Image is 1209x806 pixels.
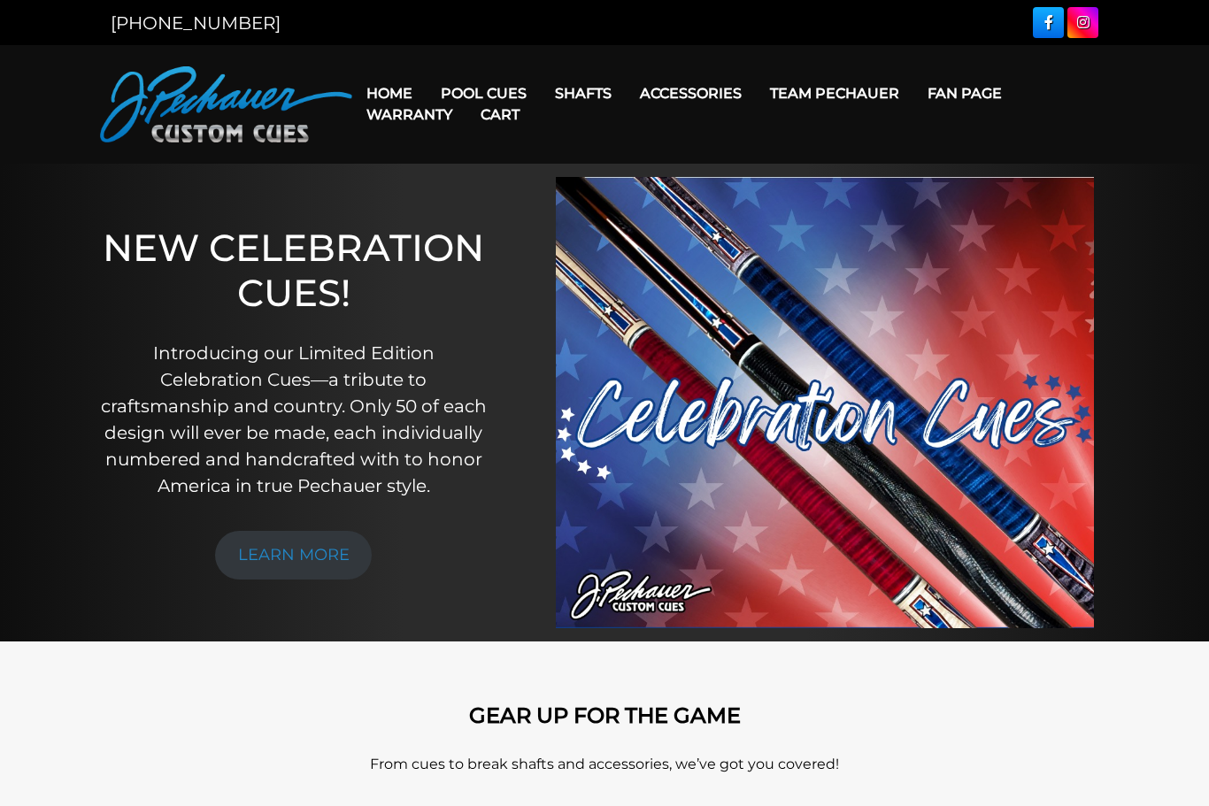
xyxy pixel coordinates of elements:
strong: GEAR UP FOR THE GAME [469,702,741,728]
a: Accessories [626,71,756,116]
a: Shafts [541,71,626,116]
h1: NEW CELEBRATION CUES! [99,226,487,315]
a: Cart [466,92,534,137]
a: Team Pechauer [756,71,913,116]
a: Fan Page [913,71,1016,116]
a: Warranty [352,92,466,137]
a: Home [352,71,427,116]
a: [PHONE_NUMBER] [111,12,281,34]
p: Introducing our Limited Edition Celebration Cues—a tribute to craftsmanship and country. Only 50 ... [99,340,487,499]
a: Pool Cues [427,71,541,116]
a: LEARN MORE [215,531,373,580]
p: From cues to break shafts and accessories, we’ve got you covered! [100,754,1109,775]
img: Pechauer Custom Cues [100,66,352,142]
